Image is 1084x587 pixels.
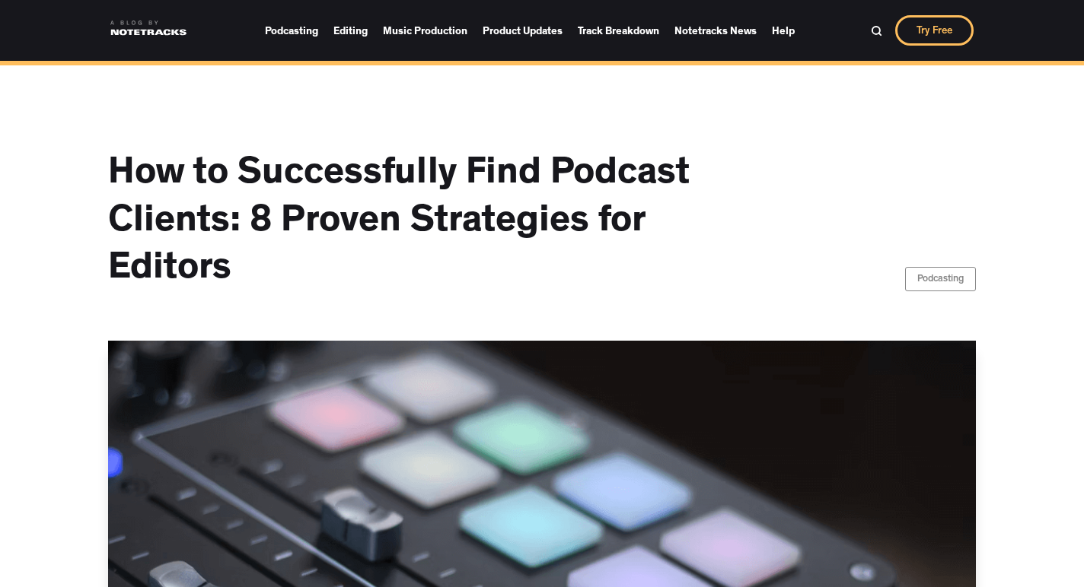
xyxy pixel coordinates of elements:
a: Music Production [383,20,467,42]
a: Try Free [895,15,974,46]
a: Track Breakdown [578,20,659,42]
div: Podcasting [917,272,964,287]
a: Product Updates [483,20,563,42]
a: Help [772,20,795,42]
a: Notetracks News [674,20,757,42]
a: Podcasting [265,20,318,42]
a: Editing [333,20,368,42]
img: Search Bar [871,25,882,36]
h1: How to Successfully Find Podcast Clients: 8 Proven Strategies for Editors [108,152,717,295]
a: Podcasting [905,267,976,291]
